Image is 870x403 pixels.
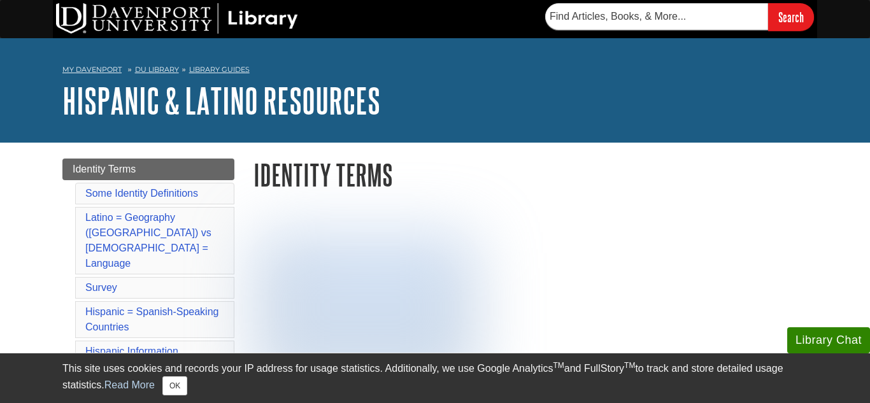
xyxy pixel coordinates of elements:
[62,64,122,75] a: My Davenport
[253,232,476,381] img: Dia de los Muertos Flags
[624,361,635,370] sup: TM
[553,361,564,370] sup: TM
[62,81,380,120] a: Hispanic & Latino Resources
[85,188,198,199] a: Some Identity Definitions
[62,361,808,395] div: This site uses cookies and records your IP address for usage statistics. Additionally, we use Goo...
[189,65,250,74] a: Library Guides
[545,3,814,31] form: Searches DU Library's articles, books, and more
[162,376,187,395] button: Close
[787,327,870,353] button: Library Chat
[62,61,808,81] nav: breadcrumb
[545,3,768,30] input: Find Articles, Books, & More...
[62,159,234,180] a: Identity Terms
[56,3,298,34] img: DU Library
[85,306,218,332] a: Hispanic = Spanish-Speaking Countries
[85,212,211,269] a: Latino = Geography ([GEOGRAPHIC_DATA]) vs [DEMOGRAPHIC_DATA] = Language
[85,346,178,357] a: Hispanic Information
[135,65,179,74] a: DU Library
[768,3,814,31] input: Search
[104,379,155,390] a: Read More
[253,159,808,191] h1: Identity Terms
[85,282,117,293] a: Survey
[73,164,136,174] span: Identity Terms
